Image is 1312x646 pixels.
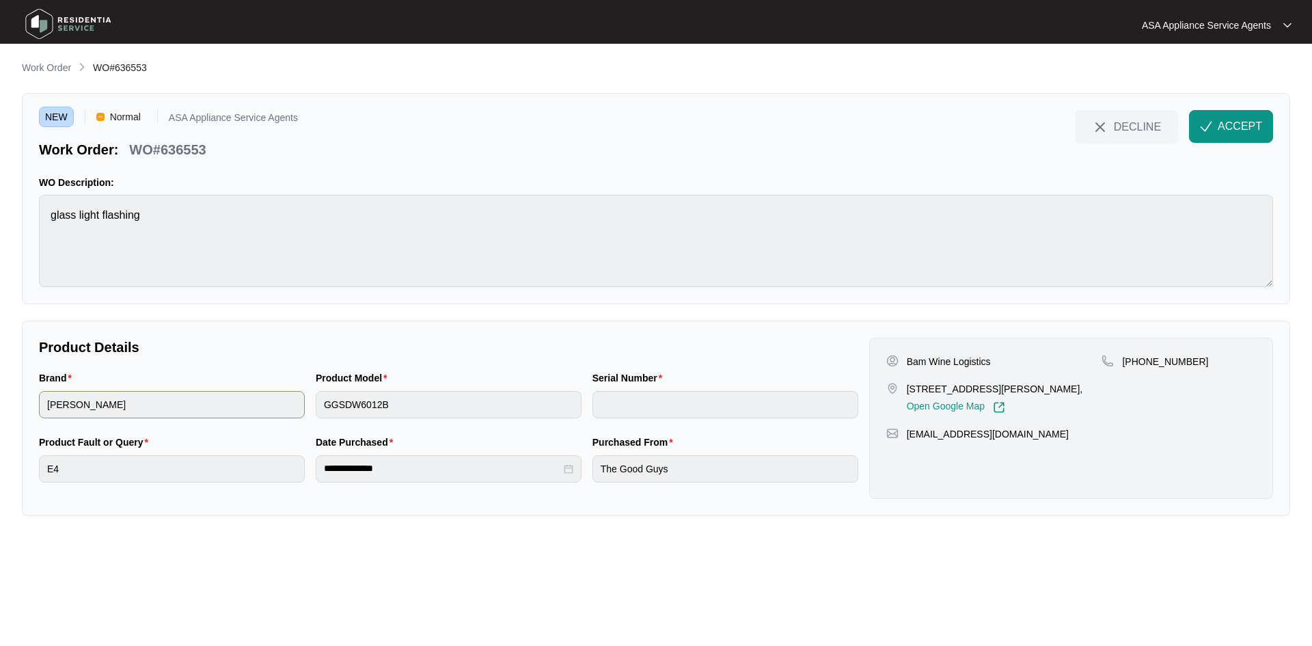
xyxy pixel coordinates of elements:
p: WO#636553 [129,140,206,159]
img: map-pin [886,382,899,394]
img: close-Icon [1092,119,1108,135]
p: Work Order: [39,140,118,159]
button: check-IconACCEPT [1189,110,1273,143]
img: map-pin [1102,355,1114,367]
input: Purchased From [592,455,858,483]
span: ACCEPT [1218,118,1262,135]
label: Serial Number [592,371,668,385]
label: Date Purchased [316,435,398,449]
img: map-pin [886,427,899,440]
img: chevron-right [77,62,87,72]
p: Bam Wine Logistics [907,355,991,368]
textarea: glass light flashing [39,195,1273,287]
img: check-Icon [1200,120,1212,133]
a: Open Google Map [907,401,1005,414]
label: Brand [39,371,77,385]
button: close-IconDECLINE [1075,110,1178,143]
label: Purchased From [592,435,679,449]
img: residentia service logo [20,3,116,44]
img: Vercel Logo [96,113,105,121]
p: [EMAIL_ADDRESS][DOMAIN_NAME] [907,427,1069,441]
span: Normal [105,107,146,127]
p: [STREET_ADDRESS][PERSON_NAME], [907,382,1083,396]
a: Work Order [19,61,74,76]
p: ASA Appliance Service Agents [169,113,298,127]
label: Product Fault or Query [39,435,154,449]
input: Serial Number [592,391,858,418]
img: dropdown arrow [1283,22,1291,29]
span: DECLINE [1114,119,1161,134]
img: user-pin [886,355,899,367]
input: Product Fault or Query [39,455,305,483]
img: Link-External [993,401,1005,414]
label: Product Model [316,371,393,385]
p: ASA Appliance Service Agents [1142,18,1271,32]
p: Work Order [22,61,71,75]
span: WO#636553 [93,62,147,73]
input: Brand [39,391,305,418]
input: Date Purchased [324,461,561,476]
p: [PHONE_NUMBER] [1122,355,1208,368]
span: NEW [39,107,74,127]
p: Product Details [39,338,858,357]
input: Product Model [316,391,582,418]
p: WO Description: [39,176,1273,189]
